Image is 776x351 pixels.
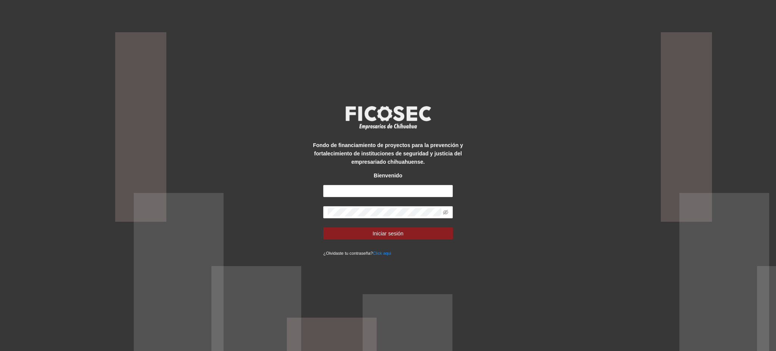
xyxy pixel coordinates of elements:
strong: Fondo de financiamiento de proyectos para la prevención y fortalecimiento de instituciones de seg... [313,142,463,165]
a: Click aqui [373,251,391,255]
strong: Bienvenido [374,172,402,179]
small: ¿Olvidaste tu contraseña? [323,251,391,255]
img: logo [341,103,435,132]
button: Iniciar sesión [323,227,452,240]
span: eye-invisible [443,210,448,215]
span: Iniciar sesión [372,229,404,238]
